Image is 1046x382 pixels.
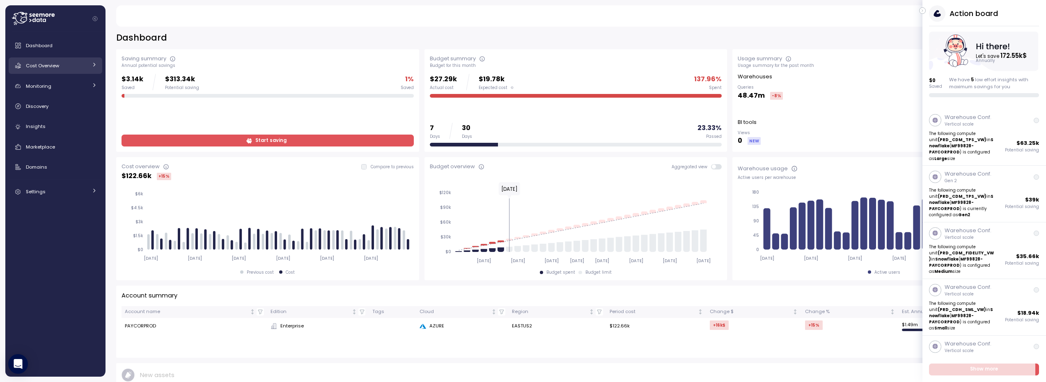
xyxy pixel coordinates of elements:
[899,318,1030,334] td: $ 1.49m
[510,258,525,263] tspan: [DATE]
[945,178,991,184] p: Gen 2
[752,204,759,209] tspan: 135
[929,84,943,89] p: Saved
[135,219,143,224] tspan: $3k
[271,308,350,316] div: Edition
[286,270,295,275] div: Cost
[122,291,177,300] p: Account summary
[1005,147,1039,153] p: Potential saving
[929,77,943,84] p: $ 0
[929,244,996,275] p: The following compute unit in ( ) is configured as size
[462,134,472,140] div: Days
[1005,261,1039,266] p: Potential saving
[971,76,974,83] span: 5
[501,185,517,192] text: [DATE]
[247,270,274,275] div: Previous cost
[922,166,1046,222] a: Warehouse Conf.Gen 2The following compute unit(PRD_CDM_TPS_VW)inSnowflake(MF99828-PAYCORPROD) is ...
[445,249,451,254] tspan: $0
[430,134,440,140] div: Days
[1005,317,1039,323] p: Potential saving
[9,57,102,74] a: Cost Overview
[122,85,143,91] div: Saved
[738,130,761,136] p: Views
[748,137,761,145] div: NEW
[977,51,1028,60] text: Let's save
[157,173,171,180] div: +15 %
[848,256,862,261] tspan: [DATE]
[929,130,996,162] p: The following compute unit in ( ) is configured as size
[26,83,51,89] span: Monitoring
[945,226,991,235] p: Warehouse Conf.
[935,156,947,161] strong: Large
[938,194,987,199] strong: (PRD_CDM_TPS_VW)
[439,190,451,195] tspan: $120k
[929,300,996,332] p: The following compute unit in ( ) is configured as size
[512,308,587,316] div: Region
[950,8,998,18] h3: Action board
[694,74,722,85] p: 137.96 %
[26,62,59,69] span: Cost Overview
[250,309,255,315] div: Not sorted
[9,139,102,155] a: Marketplace
[929,143,974,155] strong: MF99828-PAYCORPROD
[122,162,160,171] div: Cost overview
[546,270,575,275] div: Budget spent
[188,256,202,261] tspan: [DATE]
[945,348,991,354] p: Vertical scale
[144,256,158,261] tspan: [DATE]
[738,118,757,126] p: BI tools
[1025,196,1039,204] p: $ 39k
[125,308,248,316] div: Account name
[710,308,791,316] div: Change $
[122,135,414,146] a: Start saving
[430,85,457,91] div: Actual cost
[945,121,991,127] p: Vertical scale
[606,318,707,334] td: $122.66k
[133,233,143,238] tspan: $1.5k
[122,74,143,85] p: $3.14k
[929,250,994,262] strong: (PRD_CDM_FIDELITY_VW)
[902,308,1020,316] div: Est. Annual cost
[805,308,888,316] div: Change %
[754,218,759,224] tspan: 90
[697,123,722,134] p: 23.33 %
[544,258,559,263] tspan: [DATE]
[610,308,696,316] div: Period cost
[430,55,476,63] div: Budget summary
[753,233,759,238] tspan: 45
[26,103,48,110] span: Discovery
[477,258,491,263] tspan: [DATE]
[430,74,457,85] p: $27.29k
[462,123,472,134] p: 30
[804,256,819,261] tspan: [DATE]
[122,63,414,69] div: Annual potential savings
[738,175,1030,181] div: Active users per warehouse
[945,235,991,240] p: Vertical scale
[929,256,983,268] strong: MF99828-PAYCORPROD
[26,188,46,195] span: Settings
[440,220,451,225] tspan: $60k
[165,85,199,91] div: Potential saving
[706,134,722,140] div: Passed
[945,291,991,297] p: Vertical scale
[949,76,1039,90] div: We have low effort insights with maximum savings for you
[9,159,102,175] a: Domains
[122,55,166,63] div: Saving summary
[1017,139,1039,147] p: $ 63.25k
[491,309,497,315] div: Not sorted
[255,135,287,146] span: Start saving
[479,74,514,85] p: $19.78k
[929,313,974,325] strong: MF99828-PAYCORPROD
[662,258,677,263] tspan: [DATE]
[509,318,606,334] td: EASTUS2
[122,318,267,334] td: PAYCORPROD
[430,123,440,134] p: 7
[589,309,594,315] div: Not sorted
[929,200,974,211] strong: MF99828-PAYCORPROD
[890,309,895,315] div: Not sorted
[945,340,991,348] p: Warehouse Conf.
[232,256,246,261] tspan: [DATE]
[116,32,167,44] h2: Dashboard
[707,306,801,318] th: Change $Not sorted
[757,247,759,252] tspan: 0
